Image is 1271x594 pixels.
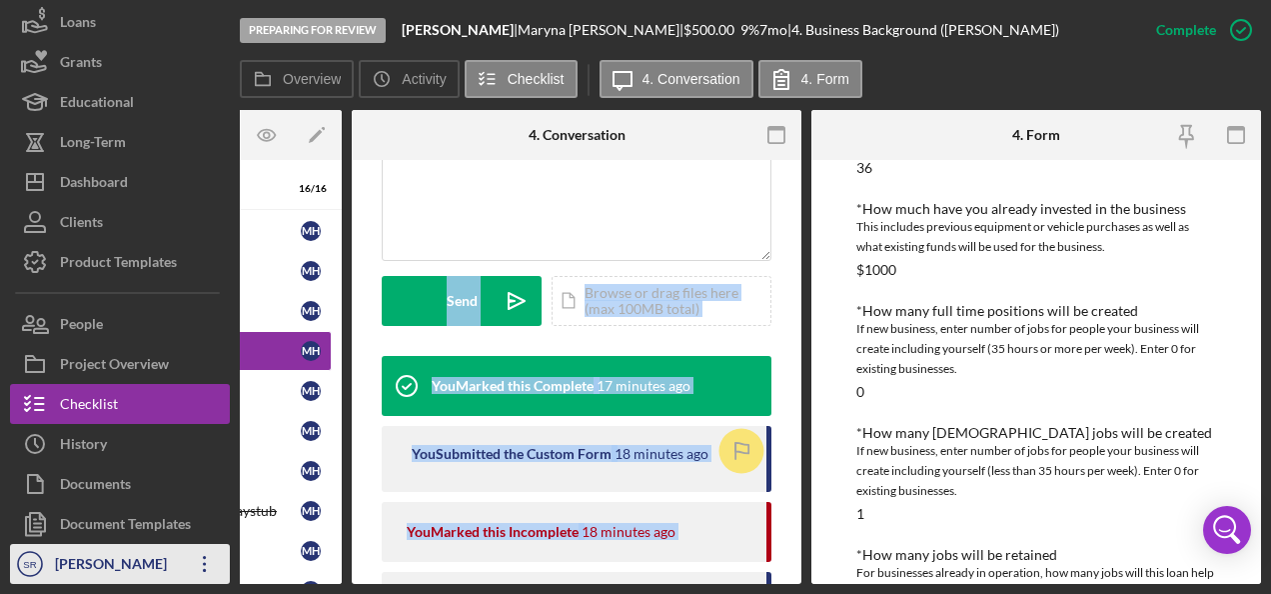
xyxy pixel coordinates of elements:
[60,2,96,47] div: Loans
[402,71,446,87] label: Activity
[801,71,849,87] label: 4. Form
[60,344,169,389] div: Project Overview
[60,162,128,207] div: Dashboard
[759,22,787,38] div: 7 mo
[856,506,864,522] div: 1
[407,524,579,540] div: You Marked this Incomplete
[60,464,131,509] div: Documents
[240,60,354,98] button: Overview
[60,122,126,167] div: Long-Term
[600,60,753,98] button: 4. Conversation
[10,82,230,122] button: Educational
[597,378,690,394] time: 2025-08-28 20:12
[787,22,1059,38] div: | 4. Business Background ([PERSON_NAME])
[382,276,542,326] button: Send
[10,202,230,242] button: Clients
[10,464,230,504] button: Documents
[412,446,612,462] div: You Submitted the Custom Form
[508,71,565,87] label: Checklist
[758,60,862,98] button: 4. Form
[10,242,230,282] button: Product Templates
[529,127,626,143] div: 4. Conversation
[432,378,594,394] div: You Marked this Complete
[60,424,107,469] div: History
[447,276,478,326] div: Send
[518,22,683,38] div: Maryna [PERSON_NAME] |
[10,424,230,464] button: History
[856,160,872,176] div: 36
[683,22,740,38] div: $500.00
[60,202,103,247] div: Clients
[240,18,386,43] div: Preparing for Review
[10,344,230,384] button: Project Overview
[856,319,1216,379] div: If new business, enter number of jobs for people your business will create including yourself (35...
[60,82,134,127] div: Educational
[301,501,321,521] div: M H
[615,446,708,462] time: 2025-08-28 20:12
[856,262,896,278] div: $1000
[856,547,1216,563] div: *How many jobs will be retained
[10,162,230,202] button: Dashboard
[1012,127,1060,143] div: 4. Form
[10,2,230,42] button: Loans
[856,425,1216,441] div: *How many [DEMOGRAPHIC_DATA] jobs will be created
[10,122,230,162] button: Long-Term
[740,22,759,38] div: 9 %
[60,384,118,429] div: Checklist
[301,221,321,241] div: M H
[856,201,1216,217] div: *How much have you already invested in the business
[301,421,321,441] div: M H
[10,384,230,424] button: Checklist
[301,381,321,401] div: M H
[1136,10,1261,50] button: Complete
[10,42,230,82] button: Grants
[402,22,518,38] div: |
[23,559,36,570] text: SR
[642,71,740,87] label: 4. Conversation
[402,21,514,38] b: [PERSON_NAME]
[10,504,230,544] button: Document Templates
[856,441,1216,501] div: If new business, enter number of jobs for people your business will create including yourself (le...
[50,544,180,589] div: [PERSON_NAME]
[856,384,864,400] div: 0
[60,42,102,87] div: Grants
[1203,506,1251,554] div: Open Intercom Messenger
[856,217,1216,257] div: This includes previous equipment or vehicle purchases as well as what existing funds will be used...
[301,301,321,321] div: M H
[60,304,103,349] div: People
[301,261,321,281] div: M H
[283,71,341,87] label: Overview
[359,60,459,98] button: Activity
[60,504,191,549] div: Document Templates
[10,544,230,584] button: SR[PERSON_NAME]
[301,341,321,361] div: M H
[1156,10,1216,50] div: Complete
[301,541,321,561] div: M H
[856,303,1216,319] div: *How many full time positions will be created
[582,524,675,540] time: 2025-08-28 20:11
[10,304,230,344] button: People
[301,461,321,481] div: M H
[465,60,578,98] button: Checklist
[60,242,177,287] div: Product Templates
[291,183,327,195] div: 16 / 16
